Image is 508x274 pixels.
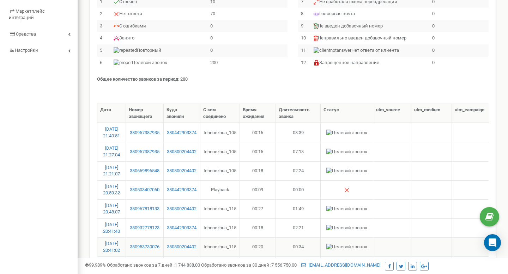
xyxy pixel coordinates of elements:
td: 0 [429,57,489,69]
td: 0 [429,44,489,57]
td: 8 [298,8,311,20]
a: [DATE] 21:27:04 [103,145,120,157]
a: 380669896548 [129,168,160,174]
span: Средства [16,31,36,37]
span: Настройки [15,48,38,53]
td: 00:16 [240,123,276,142]
td: 03:39 [276,123,321,142]
td: 07:13 [276,142,321,161]
a: 380800204402 [167,149,197,155]
a: [DATE] 20:41:40 [103,222,120,234]
td: 70 [207,8,288,20]
a: 380932778123 [129,225,160,231]
td: 0 [207,20,288,32]
a: [DATE] 20:48:07 [103,203,120,215]
th: Длительность звонка [276,104,321,123]
th: Номер звонящего [126,104,163,123]
td: 00:15 [240,142,276,161]
th: Статус [321,104,373,123]
td: 2 [97,8,111,20]
th: utm_campaign [452,104,496,123]
td: 11 [298,44,311,57]
td: tehnoezhua_105 [200,142,240,161]
span: Обработано звонков за 30 дней : [201,262,297,268]
td: tehnoezhua_105 [200,123,240,142]
span: Обработано звонков за 7 дней : [107,262,200,268]
td: 9 [298,20,311,32]
img: Целевой звонок [326,130,367,136]
td: 00:09 [240,180,276,199]
a: 380503407060 [129,187,160,193]
img: Целевой звонок [114,60,132,66]
td: 6 [97,57,111,69]
a: 380442903374 [167,225,197,231]
td: С ошибками [111,20,207,32]
th: Время ожидания [240,104,276,123]
td: 00:20 [240,237,276,256]
th: Дата [97,104,126,123]
a: 380957387935 [129,130,160,136]
a: 380800204402 [167,168,197,174]
td: Нет ответа от клиента [311,44,429,57]
td: 00:27 [240,199,276,218]
th: Куда звонили [164,104,200,123]
td: tehnoezhua_115 [200,218,240,237]
td: Целевой звонок [111,57,207,69]
img: С ошибками [114,23,119,29]
td: 200 [207,57,288,69]
img: Целевой звонок [326,225,367,231]
img: Не введен добавочный номер [314,23,318,29]
td: 00:18 [240,218,276,237]
a: 380442903374 [167,187,197,193]
u: 7 556 750,00 [271,262,297,268]
img: Нет ответа [114,11,119,17]
td: Playback [200,180,240,199]
span: 99,989% [85,262,106,268]
img: Целевой звонок [326,168,367,174]
img: Голосовая почта [314,11,319,17]
td: Повторный [111,44,207,57]
u: 1 744 838,00 [175,262,200,268]
a: 380967818133 [129,206,160,212]
strong: Общее количество звонков за период [97,76,178,82]
a: 380957387935 [129,149,160,155]
a: [DATE] 20:59:32 [103,184,120,196]
p: : 280 [97,76,489,83]
img: Неправильно введен добавочный номер [314,36,318,41]
td: tehnoezhua_105 [200,161,240,180]
a: [EMAIL_ADDRESS][DOMAIN_NAME] [301,262,380,268]
td: 00:00 [276,180,321,199]
img: Нет ответа от клиента [314,47,351,54]
img: Нет ответа [344,187,350,193]
td: 00:34 [276,237,321,256]
td: 01:49 [276,199,321,218]
img: Запрещенное направление [314,60,319,66]
a: [DATE] 20:41:02 [103,241,120,253]
img: Целевой звонок [326,244,367,250]
td: Голосовая почта [311,8,429,20]
td: 12 [298,57,311,69]
td: 0 [207,44,288,57]
a: [DATE] 21:40:51 [103,126,120,138]
td: 4 [97,32,111,44]
td: 5 [97,44,111,57]
td: tehnoezhua_115 [200,199,240,218]
td: Неправильно введен добавочный номер [311,32,429,44]
a: 380800204402 [167,244,197,250]
td: Не введен добавочный номер [311,20,429,32]
td: 0 [207,32,288,44]
td: 0 [429,32,489,44]
td: 02:24 [276,161,321,180]
th: utm_medium [411,104,452,123]
td: Запрещенное направление [311,57,429,69]
img: Целевой звонок [326,149,367,155]
td: 02:21 [276,218,321,237]
td: Занято [111,32,207,44]
span: Маркетплейс интеграций [9,8,45,20]
td: Нет ответа [111,8,207,20]
td: 0 [429,8,489,20]
a: 380442903374 [167,130,197,136]
img: Повторный [114,47,137,54]
th: С кем соединено [200,104,240,123]
img: Занято [114,36,119,41]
